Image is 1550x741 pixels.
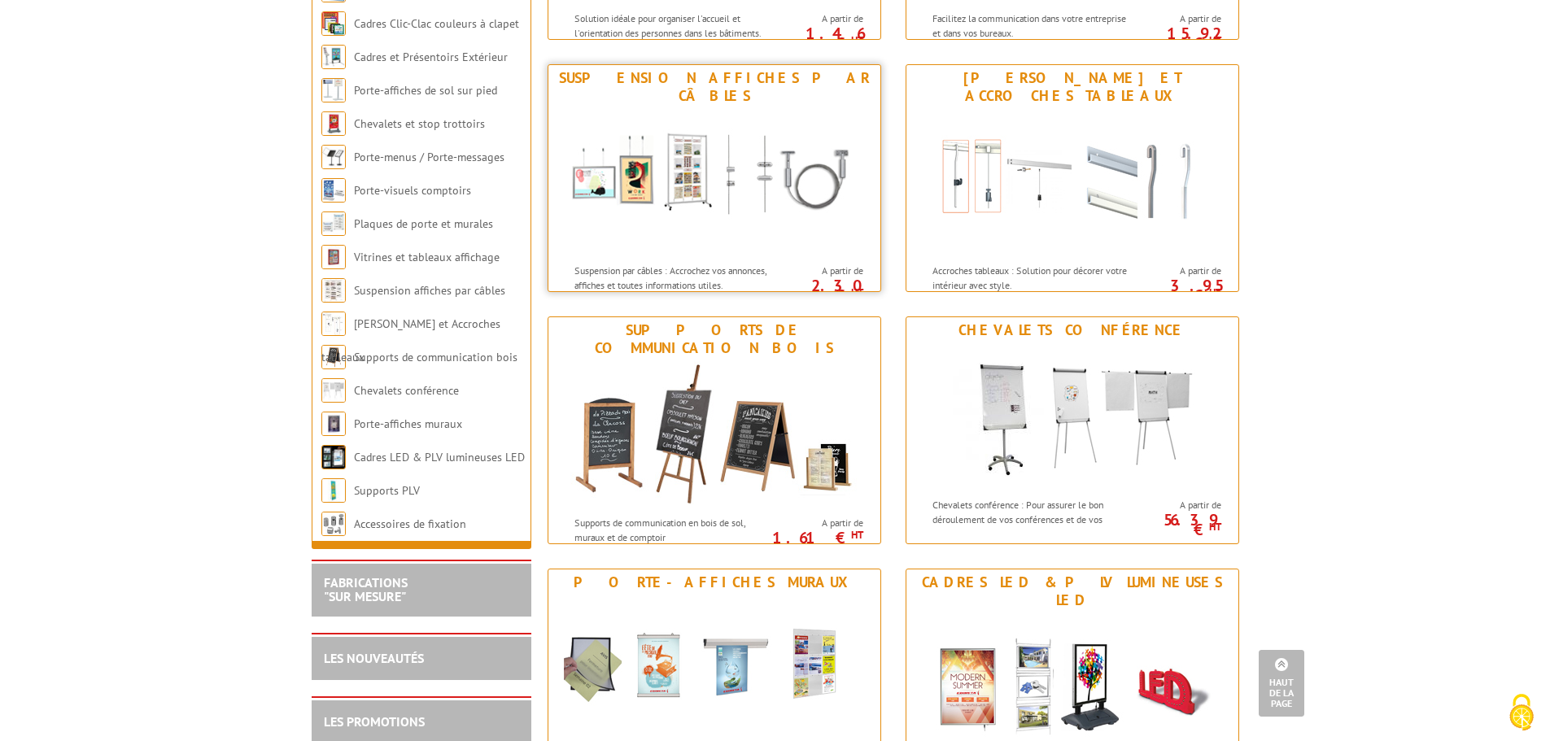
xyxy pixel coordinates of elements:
[354,150,504,164] a: Porte-menus / Porte-messages
[922,343,1223,490] img: Chevalets conférence
[354,383,459,398] a: Chevalets conférence
[1209,33,1221,47] sup: HT
[552,573,876,591] div: Porte-affiches muraux
[548,316,881,544] a: Supports de communication bois Supports de communication bois Supports de communication en bois d...
[932,264,1134,291] p: Accroches tableaux : Solution pour décorer votre intérieur avec style.
[548,64,881,292] a: Suspension affiches par câbles Suspension affiches par câbles Suspension par câbles : Accrochez v...
[321,278,346,303] img: Suspension affiches par câbles
[321,78,346,102] img: Porte-affiches de sol sur pied
[321,316,500,364] a: [PERSON_NAME] et Accroches tableaux
[932,498,1134,539] p: Chevalets conférence : Pour assurer le bon déroulement de vos conférences et de vos réunions.
[1209,286,1221,299] sup: HT
[354,50,508,64] a: Cadres et Présentoirs Extérieur
[1493,686,1550,741] button: Cookies (fenêtre modale)
[574,264,776,291] p: Suspension par câbles : Accrochez vos annonces, affiches et toutes informations utiles.
[354,483,420,498] a: Supports PLV
[321,111,346,136] img: Chevalets et stop trottoirs
[354,83,497,98] a: Porte-affiches de sol sur pied
[354,416,462,431] a: Porte-affiches muraux
[851,286,863,299] sup: HT
[772,533,863,543] p: 1.61 €
[321,178,346,203] img: Porte-visuels comptoirs
[354,517,466,531] a: Accessoires de fixation
[1501,692,1542,733] img: Cookies (fenêtre modale)
[324,713,425,730] a: LES PROMOTIONS
[772,28,863,48] p: 1.46 €
[354,16,519,31] a: Cadres Clic-Clac couleurs à clapet
[321,11,346,36] img: Cadres Clic-Clac couleurs à clapet
[324,574,408,605] a: FABRICATIONS"Sur Mesure"
[354,116,485,131] a: Chevalets et stop trottoirs
[906,316,1239,544] a: Chevalets conférence Chevalets conférence Chevalets conférence : Pour assurer le bon déroulement ...
[321,478,346,503] img: Supports PLV
[354,250,500,264] a: Vitrines et tableaux affichage
[354,216,493,231] a: Plaques de porte et murales
[354,183,471,198] a: Porte-visuels comptoirs
[1259,650,1304,717] a: Haut de la page
[780,264,863,277] span: A partir de
[354,350,517,364] a: Supports de communication bois
[910,573,1234,609] div: Cadres LED & PLV lumineuses LED
[1130,28,1221,48] p: 15.92 €
[922,109,1223,255] img: Cimaises et Accroches tableaux
[851,33,863,47] sup: HT
[321,45,346,69] img: Cadres et Présentoirs Extérieur
[321,445,346,469] img: Cadres LED & PLV lumineuses LED
[321,245,346,269] img: Vitrines et tableaux affichage
[321,211,346,236] img: Plaques de porte et murales
[910,321,1234,339] div: Chevalets conférence
[780,12,863,25] span: A partir de
[564,361,865,508] img: Supports de communication bois
[564,109,865,255] img: Suspension affiches par câbles
[1138,264,1221,277] span: A partir de
[906,64,1239,292] a: [PERSON_NAME] et Accroches tableaux Cimaises et Accroches tableaux Accroches tableaux : Solution ...
[321,512,346,536] img: Accessoires de fixation
[1138,499,1221,512] span: A partir de
[321,312,346,336] img: Cimaises et Accroches tableaux
[1130,281,1221,300] p: 3.95 €
[932,11,1134,39] p: Facilitez la communication dans votre entreprise et dans vos bureaux.
[1138,12,1221,25] span: A partir de
[324,650,424,666] a: LES NOUVEAUTÉS
[772,281,863,300] p: 2.30 €
[552,321,876,357] div: Supports de communication bois
[574,516,776,543] p: Supports de communication en bois de sol, muraux et de comptoir
[780,517,863,530] span: A partir de
[851,528,863,542] sup: HT
[552,69,876,105] div: Suspension affiches par câbles
[354,283,505,298] a: Suspension affiches par câbles
[910,69,1234,105] div: [PERSON_NAME] et Accroches tableaux
[1209,520,1221,534] sup: HT
[574,11,776,39] p: Solution idéale pour organiser l'accueil et l'orientation des personnes dans les bâtiments.
[354,450,525,464] a: Cadres LED & PLV lumineuses LED
[321,378,346,403] img: Chevalets conférence
[321,412,346,436] img: Porte-affiches muraux
[1130,515,1221,534] p: 56.39 €
[321,145,346,169] img: Porte-menus / Porte-messages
